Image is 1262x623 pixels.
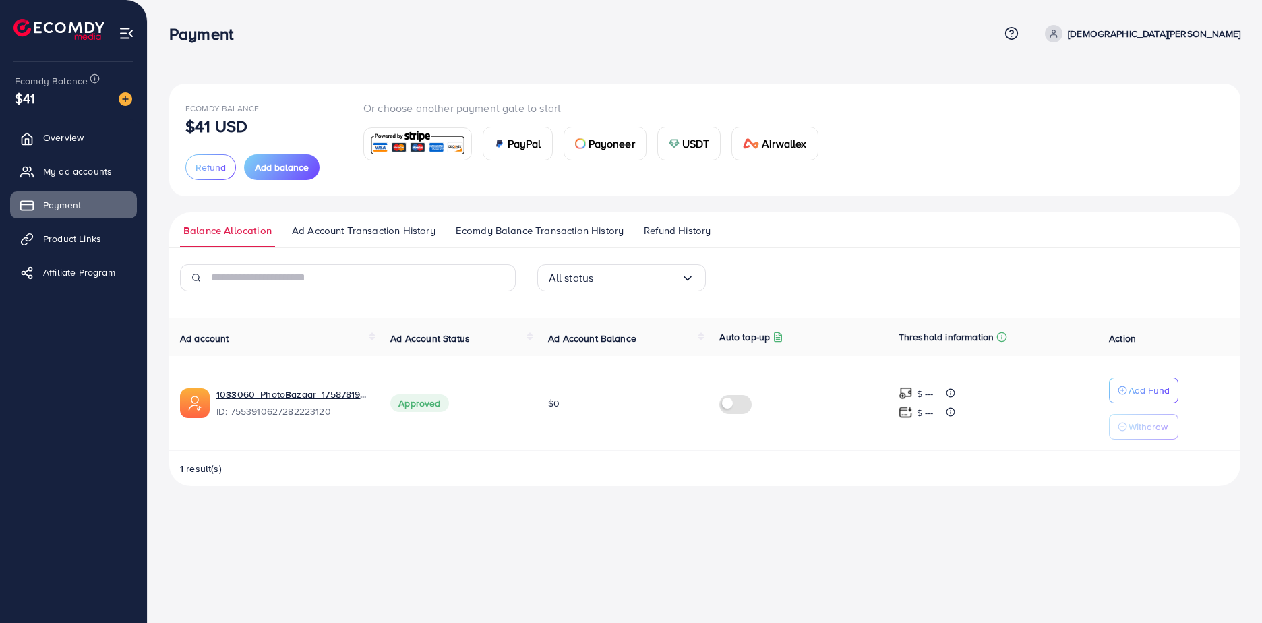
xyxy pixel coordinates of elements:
p: $41 USD [185,118,247,134]
img: card [494,138,505,149]
span: Product Links [43,232,101,245]
p: $ --- [917,386,934,402]
a: Payment [10,191,137,218]
p: [DEMOGRAPHIC_DATA][PERSON_NAME] [1068,26,1240,42]
span: Ecomdy Balance [15,74,88,88]
button: Add Fund [1109,378,1178,403]
span: PayPal [508,136,541,152]
p: Or choose another payment gate to start [363,100,829,116]
span: Payment [43,198,81,212]
span: Ecomdy Balance [185,102,259,114]
a: cardUSDT [657,127,721,160]
button: Withdraw [1109,414,1178,440]
p: Withdraw [1129,419,1168,435]
a: cardAirwallex [731,127,818,160]
span: All status [549,268,594,289]
iframe: Chat [1205,562,1252,613]
a: Overview [10,124,137,151]
a: [DEMOGRAPHIC_DATA][PERSON_NAME] [1040,25,1240,42]
span: Action [1109,332,1136,345]
span: Ad Account Transaction History [292,223,435,238]
img: logo [13,19,104,40]
img: top-up amount [899,405,913,419]
input: Search for option [593,268,680,289]
span: Add balance [255,160,309,174]
img: card [669,138,680,149]
span: Airwallex [762,136,806,152]
span: Ecomdy Balance Transaction History [456,223,624,238]
span: 1 result(s) [180,462,222,475]
span: $41 [13,86,38,111]
span: My ad accounts [43,165,112,178]
span: ID: 7553910627282223120 [216,405,369,418]
span: Ad Account Status [390,332,470,345]
img: top-up amount [899,386,913,400]
img: image [119,92,132,106]
span: Balance Allocation [183,223,272,238]
button: Add balance [244,154,320,180]
img: card [368,129,467,158]
img: menu [119,26,134,41]
span: Refund [196,160,226,174]
p: Add Fund [1129,382,1170,398]
span: Ad Account Balance [548,332,636,345]
a: card [363,127,472,160]
div: <span class='underline'>1033060_PhotoBazaar_1758781907924</span></br>7553910627282223120 [216,388,369,419]
span: $0 [548,396,560,410]
img: card [743,138,759,149]
p: Threshold information [899,329,994,345]
span: Ad account [180,332,229,345]
span: Overview [43,131,84,144]
a: cardPayoneer [564,127,647,160]
span: USDT [682,136,710,152]
a: cardPayPal [483,127,553,160]
a: 1033060_PhotoBazaar_1758781907924 [216,388,369,401]
a: My ad accounts [10,158,137,185]
div: Search for option [537,264,706,291]
p: Auto top-up [719,329,770,345]
span: Payoneer [589,136,635,152]
img: ic-ads-acc.e4c84228.svg [180,388,210,418]
a: Affiliate Program [10,259,137,286]
h3: Payment [169,24,244,44]
a: Product Links [10,225,137,252]
button: Refund [185,154,236,180]
span: Refund History [644,223,711,238]
p: $ --- [917,405,934,421]
span: Affiliate Program [43,266,115,279]
img: card [575,138,586,149]
span: Approved [390,394,448,412]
